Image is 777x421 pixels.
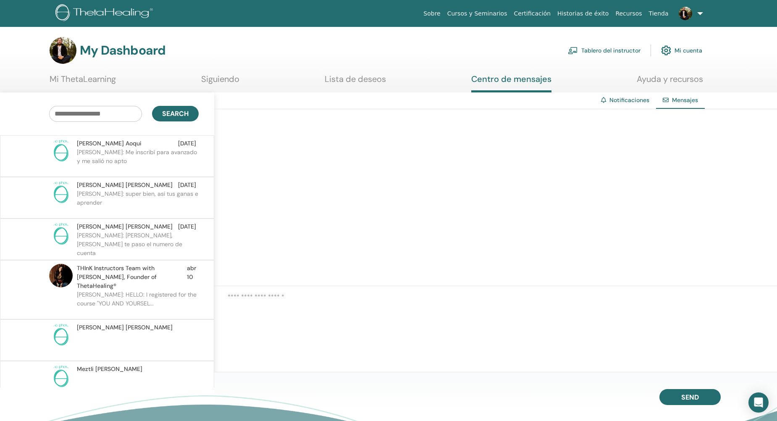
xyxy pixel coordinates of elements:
img: logo.png [55,4,156,23]
p: [PERSON_NAME]: HELLO: I registered for the course "YOU AND YOURSEL... [77,290,199,316]
span: Search [162,109,189,118]
span: abr 10 [187,264,196,290]
span: [PERSON_NAME] [PERSON_NAME] [77,222,173,231]
a: Historias de éxito [554,6,612,21]
span: [PERSON_NAME] Aoqui [77,139,142,148]
span: Meztli [PERSON_NAME] [77,365,142,374]
a: Certificación [510,6,554,21]
a: Centro de mensajes [471,74,551,92]
span: [PERSON_NAME] [PERSON_NAME] [77,323,173,332]
a: Tienda [646,6,672,21]
span: THInK Instructors Team with [PERSON_NAME], Founder of ThetaHealing® [77,264,186,290]
img: default.jpg [679,7,692,20]
img: no-photo.png [49,365,73,388]
img: no-photo.png [49,222,73,246]
span: [PERSON_NAME] [PERSON_NAME] [77,181,173,189]
img: default.jpg [50,37,76,64]
div: Open Intercom Messenger [748,392,769,413]
img: cog.svg [661,43,671,58]
span: Mensajes [672,96,698,104]
span: [DATE] [178,139,196,148]
p: [PERSON_NAME]: Me inscribí para avanzado y me salió no apto [77,148,199,173]
a: Notificaciones [609,96,649,104]
a: Recursos [612,6,645,21]
a: Cursos y Seminarios [444,6,511,21]
a: Ayuda y recursos [637,74,703,90]
a: Siguiendo [201,74,239,90]
p: [PERSON_NAME]: super bien, así tus ganas e aprender [77,189,199,215]
button: Send [659,389,721,405]
span: Send [681,393,699,402]
a: Sobre [420,6,444,21]
a: Lista de deseos [325,74,386,90]
p: [PERSON_NAME]: [PERSON_NAME], [PERSON_NAME] te paso el numero de cuenta [77,231,199,256]
span: [DATE] [178,181,196,189]
img: no-photo.png [49,323,73,347]
img: default.jpg [49,264,73,287]
img: no-photo.png [49,139,73,163]
a: Mi cuenta [661,41,702,60]
a: Tablero del instructor [568,41,640,60]
h3: My Dashboard [80,43,165,58]
a: Mi ThetaLearning [50,74,116,90]
img: chalkboard-teacher.svg [568,47,578,54]
span: [DATE] [178,222,196,231]
img: no-photo.png [49,181,73,204]
button: Search [152,106,199,121]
